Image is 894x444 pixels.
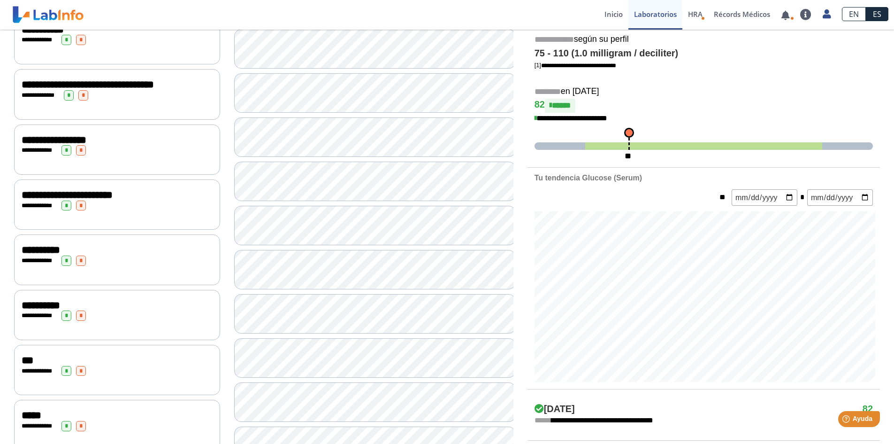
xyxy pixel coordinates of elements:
h4: 82 [863,404,873,415]
h5: según su perfil [535,34,873,45]
h4: 82 [535,99,873,113]
h4: [DATE] [535,404,575,415]
a: ES [866,7,888,21]
span: HRA [688,9,703,19]
h4: 75 - 110 (1.0 milligram / deciliter) [535,48,873,59]
iframe: Help widget launcher [810,407,884,434]
h5: en [DATE] [535,86,873,97]
input: mm/dd/yyyy [732,189,797,206]
a: [1] [535,62,616,69]
a: EN [842,7,866,21]
input: mm/dd/yyyy [807,189,873,206]
b: Tu tendencia Glucose (Serum) [535,174,642,182]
